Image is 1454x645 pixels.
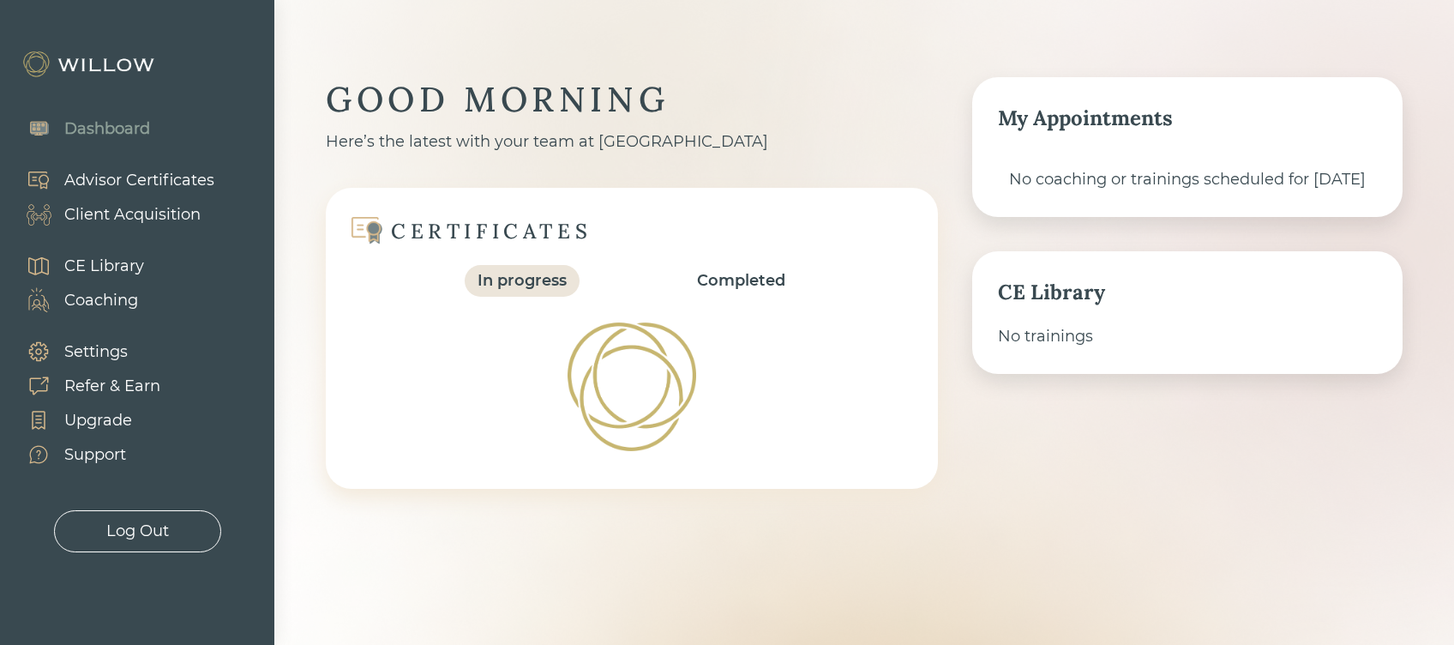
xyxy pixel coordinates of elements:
div: My Appointments [998,103,1377,134]
img: Loading! [551,307,712,467]
a: Coaching [9,283,144,317]
a: Refer & Earn [9,369,160,403]
div: Upgrade [64,409,132,432]
div: In progress [478,269,567,292]
div: No coaching or trainings scheduled for [DATE] [998,168,1377,191]
div: Support [64,443,126,467]
a: Settings [9,335,160,369]
div: Client Acquisition [64,203,201,226]
a: Dashboard [9,112,150,146]
a: CE Library [9,249,144,283]
img: Willow [21,51,159,78]
div: Settings [64,341,128,364]
a: Advisor Certificates [9,163,214,197]
div: Completed [697,269,785,292]
a: Upgrade [9,403,160,437]
div: GOOD MORNING [326,77,938,122]
div: Coaching [64,289,138,312]
div: No trainings [998,325,1377,348]
div: Advisor Certificates [64,169,214,192]
div: Refer & Earn [64,375,160,398]
div: Dashboard [64,118,150,141]
div: CE Library [64,255,144,278]
div: CE Library [998,277,1377,308]
a: Client Acquisition [9,197,214,232]
div: CERTIFICATES [391,218,592,244]
div: Here’s the latest with your team at [GEOGRAPHIC_DATA] [326,130,938,154]
div: Log Out [106,520,169,543]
